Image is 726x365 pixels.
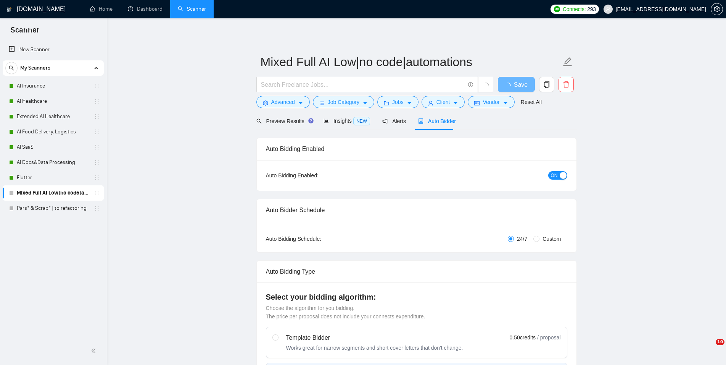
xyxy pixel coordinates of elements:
span: Custom [539,235,564,243]
span: double-left [91,347,98,355]
li: My Scanners [3,60,104,216]
button: folderJobscaret-down [377,96,419,108]
span: search [256,118,262,124]
span: holder [94,205,100,211]
input: Scanner name... [261,52,561,71]
span: holder [94,190,100,196]
span: holder [94,83,100,89]
a: Flutter [17,170,89,185]
a: Extended AI Healthcare [17,109,89,124]
span: caret-down [362,100,368,106]
span: area-chart [324,118,329,123]
iframe: Intercom live chat [700,339,718,357]
span: Insights [324,118,370,124]
button: userClientcaret-down [422,96,465,108]
span: loading [505,83,514,89]
span: caret-down [298,100,303,106]
span: Scanner [5,24,45,41]
span: caret-down [407,100,412,106]
h4: Select your bidding algorithm: [266,292,567,302]
span: caret-down [453,100,458,106]
div: Tooltip anchor [307,117,314,124]
a: AI Food Delivery, Logistics [17,124,89,140]
a: dashboardDashboard [128,6,163,12]
span: holder [94,114,100,120]
span: user [428,100,433,106]
button: copy [539,77,554,92]
span: edit [563,57,573,67]
span: Vendor [483,98,499,106]
div: Works great for narrow segments and short cover letters that don't change. [286,344,463,352]
span: Client [436,98,450,106]
span: Jobs [392,98,404,106]
a: homeHome [90,6,113,12]
a: Pars* & Scrap* | to refactoring [17,201,89,216]
div: Auto Bidding Schedule: [266,235,366,243]
span: Alerts [382,118,406,124]
button: barsJob Categorycaret-down [313,96,374,108]
img: upwork-logo.png [554,6,560,12]
a: AI SaaS [17,140,89,155]
a: AI Insurance [17,78,89,94]
span: Preview Results [256,118,311,124]
span: copy [539,81,554,88]
button: idcardVendorcaret-down [468,96,514,108]
span: info-circle [468,82,473,87]
span: bars [319,100,325,106]
span: search [6,65,17,71]
span: holder [94,129,100,135]
span: My Scanners [20,60,50,76]
div: Auto Bidder Schedule [266,199,567,221]
img: logo [6,3,12,16]
span: holder [94,98,100,104]
li: New Scanner [3,42,104,57]
a: AI Docs&Data Processing [17,155,89,170]
span: / proposal [537,334,560,341]
span: Advanced [271,98,295,106]
span: NEW [353,117,370,125]
div: Auto Bidding Enabled [266,138,567,160]
button: settingAdvancedcaret-down [256,96,310,108]
div: Template Bidder [286,333,463,342]
span: Save [514,80,528,89]
span: delete [559,81,573,88]
span: 10 [716,339,724,345]
span: Choose the algorithm for you bidding. The price per proposal does not include your connects expen... [266,305,425,320]
div: Auto Bidding Enabled: [266,171,366,180]
span: idcard [474,100,480,106]
span: 24/7 [514,235,530,243]
a: searchScanner [178,6,206,12]
a: setting [711,6,723,12]
a: Mixed Full AI Low|no code|automations [17,185,89,201]
span: holder [94,144,100,150]
span: notification [382,118,388,124]
span: 293 [587,5,596,13]
span: Job Category [328,98,359,106]
div: Auto Bidding Type [266,261,567,282]
button: Save [498,77,535,92]
span: Auto Bidder [418,118,456,124]
span: Connects: [563,5,586,13]
input: Search Freelance Jobs... [261,80,465,89]
span: user [605,6,611,12]
span: holder [94,159,100,165]
a: AI Healthcare [17,94,89,109]
button: search [5,62,18,74]
span: ON [551,171,558,180]
span: caret-down [503,100,508,106]
a: Reset All [521,98,542,106]
button: setting [711,3,723,15]
span: setting [263,100,268,106]
button: delete [559,77,574,92]
span: loading [482,83,489,89]
a: New Scanner [9,42,98,57]
span: robot [418,118,423,124]
span: holder [94,175,100,181]
span: folder [384,100,389,106]
span: 0.50 credits [510,333,536,342]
